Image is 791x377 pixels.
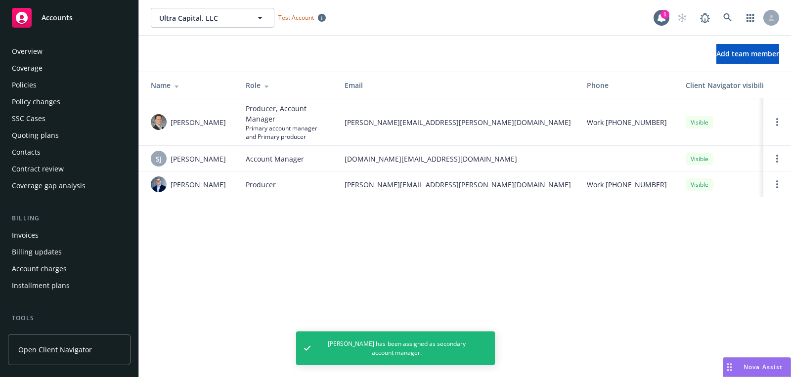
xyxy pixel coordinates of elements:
[8,111,131,126] a: SSC Cases
[246,154,304,164] span: Account Manager
[12,43,43,59] div: Overview
[716,44,779,64] button: Add team member
[246,124,329,141] span: Primary account manager and Primary producer
[695,8,715,28] a: Report a Bug
[12,60,43,76] div: Coverage
[18,344,92,355] span: Open Client Navigator
[8,4,131,32] a: Accounts
[171,179,226,190] span: [PERSON_NAME]
[587,80,670,90] div: Phone
[686,116,713,128] div: Visible
[8,227,131,243] a: Invoices
[686,80,780,90] div: Client Navigator visibility
[171,154,226,164] span: [PERSON_NAME]
[159,13,245,23] span: Ultra Capital, LLC
[151,8,274,28] button: Ultra Capital, LLC
[12,178,86,194] div: Coverage gap analysis
[741,8,760,28] a: Switch app
[12,127,59,143] div: Quoting plans
[8,244,131,260] a: Billing updates
[246,103,329,124] span: Producer, Account Manager
[12,144,41,160] div: Contacts
[718,8,738,28] a: Search
[171,117,226,127] span: [PERSON_NAME]
[151,176,167,192] img: photo
[42,14,73,22] span: Accounts
[345,117,571,127] span: [PERSON_NAME][EMAIL_ADDRESS][PERSON_NAME][DOMAIN_NAME]
[8,213,131,223] div: Billing
[246,80,329,90] div: Role
[8,60,131,76] a: Coverage
[156,154,162,164] span: SJ
[151,114,167,130] img: photo
[345,80,571,90] div: Email
[151,80,230,90] div: Name
[274,12,330,23] span: Test Account
[345,154,571,164] span: [DOMAIN_NAME][EMAIL_ADDRESS][DOMAIN_NAME]
[8,313,131,323] div: Tools
[672,8,692,28] a: Start snowing
[8,178,131,194] a: Coverage gap analysis
[587,117,667,127] span: Work [PHONE_NUMBER]
[12,261,67,277] div: Account charges
[12,94,60,110] div: Policy changes
[8,94,131,110] a: Policy changes
[8,161,131,177] a: Contract review
[12,77,37,93] div: Policies
[8,43,131,59] a: Overview
[12,227,39,243] div: Invoices
[686,153,713,165] div: Visible
[12,244,62,260] div: Billing updates
[723,358,736,377] div: Drag to move
[8,127,131,143] a: Quoting plans
[723,357,791,377] button: Nova Assist
[686,178,713,191] div: Visible
[744,363,783,371] span: Nova Assist
[318,339,475,357] span: [PERSON_NAME] has been assigned as secondary account manager.
[8,261,131,277] a: Account charges
[12,278,70,293] div: Installment plans
[12,111,45,126] div: SSC Cases
[8,144,131,160] a: Contacts
[771,116,783,128] a: Open options
[345,179,571,190] span: [PERSON_NAME][EMAIL_ADDRESS][PERSON_NAME][DOMAIN_NAME]
[771,178,783,190] a: Open options
[771,153,783,165] a: Open options
[8,278,131,293] a: Installment plans
[716,49,779,58] span: Add team member
[278,13,314,22] span: Test Account
[587,179,667,190] span: Work [PHONE_NUMBER]
[8,77,131,93] a: Policies
[12,161,64,177] div: Contract review
[246,179,276,190] span: Producer
[660,10,669,19] div: 1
